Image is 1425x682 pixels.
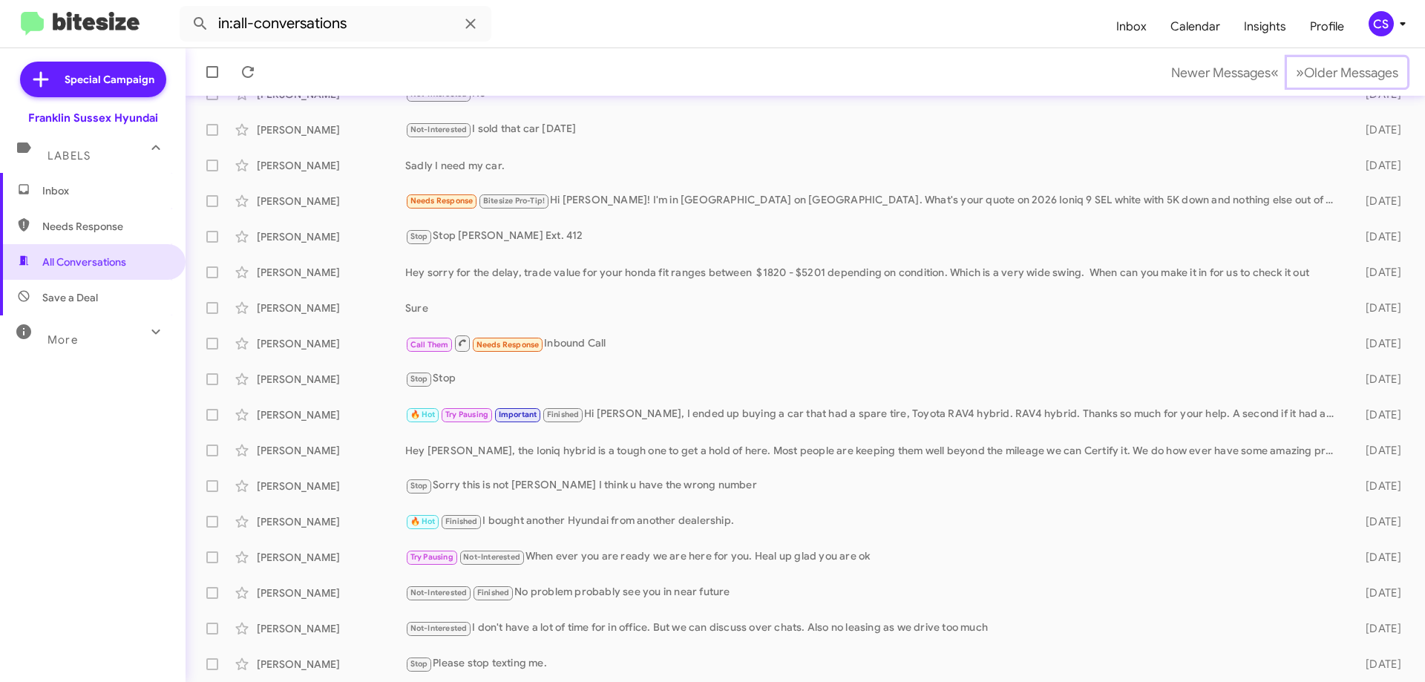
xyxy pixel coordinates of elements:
[1163,57,1407,88] nav: Page navigation example
[547,410,580,419] span: Finished
[257,265,405,280] div: [PERSON_NAME]
[445,517,478,526] span: Finished
[405,334,1342,353] div: Inbound Call
[476,340,540,350] span: Needs Response
[257,479,405,494] div: [PERSON_NAME]
[257,122,405,137] div: [PERSON_NAME]
[405,548,1342,565] div: When ever you are ready we are here for you. Heal up glad you are ok
[410,232,428,241] span: Stop
[410,623,468,633] span: Not-Interested
[405,406,1342,423] div: Hi [PERSON_NAME], I ended up buying a car that had a spare tire, Toyota RAV4 hybrid. RAV4 hybrid....
[410,340,449,350] span: Call Them
[1342,229,1413,244] div: [DATE]
[1342,336,1413,351] div: [DATE]
[20,62,166,97] a: Special Campaign
[477,588,510,597] span: Finished
[1342,158,1413,173] div: [DATE]
[1342,657,1413,672] div: [DATE]
[410,481,428,491] span: Stop
[1304,65,1398,81] span: Older Messages
[405,370,1342,387] div: Stop
[1342,194,1413,209] div: [DATE]
[47,333,78,347] span: More
[405,158,1342,173] div: Sadly I need my car.
[405,192,1342,209] div: Hi [PERSON_NAME]! I'm in [GEOGRAPHIC_DATA] on [GEOGRAPHIC_DATA]. What's your quote on 2026 Ioniq ...
[1342,301,1413,315] div: [DATE]
[405,513,1342,530] div: I bought another Hyundai from another dealership.
[42,183,168,198] span: Inbox
[28,111,158,125] div: Franklin Sussex Hyundai
[257,514,405,529] div: [PERSON_NAME]
[257,336,405,351] div: [PERSON_NAME]
[405,477,1342,494] div: Sorry this is not [PERSON_NAME] I think u have the wrong number
[1342,586,1413,600] div: [DATE]
[410,410,436,419] span: 🔥 Hot
[1162,57,1288,88] button: Previous
[405,265,1342,280] div: Hey sorry for the delay, trade value for your honda fit ranges between $1820 - $5201 depending on...
[42,290,98,305] span: Save a Deal
[410,552,453,562] span: Try Pausing
[1287,57,1407,88] button: Next
[1342,621,1413,636] div: [DATE]
[463,552,520,562] span: Not-Interested
[405,584,1342,601] div: No problem probably see you in near future
[1342,122,1413,137] div: [DATE]
[42,255,126,269] span: All Conversations
[257,621,405,636] div: [PERSON_NAME]
[1104,5,1159,48] a: Inbox
[405,443,1342,458] div: Hey [PERSON_NAME], the Ioniq hybrid is a tough one to get a hold of here. Most people are keeping...
[410,659,428,669] span: Stop
[410,374,428,384] span: Stop
[1342,550,1413,565] div: [DATE]
[257,301,405,315] div: [PERSON_NAME]
[410,517,436,526] span: 🔥 Hot
[257,158,405,173] div: [PERSON_NAME]
[1232,5,1298,48] a: Insights
[1342,265,1413,280] div: [DATE]
[42,219,168,234] span: Needs Response
[405,228,1342,245] div: Stop [PERSON_NAME] Ext. 412
[1296,63,1304,82] span: »
[445,410,488,419] span: Try Pausing
[1342,372,1413,387] div: [DATE]
[410,196,474,206] span: Needs Response
[1159,5,1232,48] a: Calendar
[405,620,1342,637] div: I don't have a lot of time for in office. But we can discuss over chats. Also no leasing as we dr...
[180,6,491,42] input: Search
[405,301,1342,315] div: Sure
[405,121,1342,138] div: I sold that car [DATE]
[257,443,405,458] div: [PERSON_NAME]
[1171,65,1271,81] span: Newer Messages
[1342,514,1413,529] div: [DATE]
[1356,11,1409,36] button: CS
[257,550,405,565] div: [PERSON_NAME]
[410,125,468,134] span: Not-Interested
[1342,407,1413,422] div: [DATE]
[257,586,405,600] div: [PERSON_NAME]
[405,655,1342,672] div: Please stop texting me.
[1271,63,1279,82] span: «
[1298,5,1356,48] a: Profile
[499,410,537,419] span: Important
[1369,11,1394,36] div: CS
[1342,479,1413,494] div: [DATE]
[257,657,405,672] div: [PERSON_NAME]
[257,407,405,422] div: [PERSON_NAME]
[257,229,405,244] div: [PERSON_NAME]
[257,372,405,387] div: [PERSON_NAME]
[1342,443,1413,458] div: [DATE]
[65,72,154,87] span: Special Campaign
[257,194,405,209] div: [PERSON_NAME]
[47,149,91,163] span: Labels
[410,588,468,597] span: Not-Interested
[483,196,545,206] span: Bitesize Pro-Tip!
